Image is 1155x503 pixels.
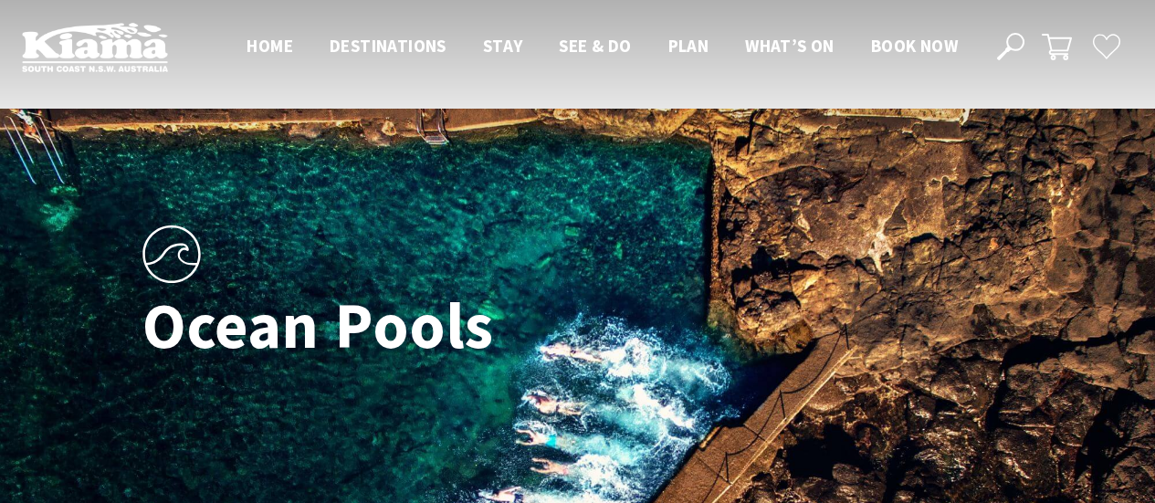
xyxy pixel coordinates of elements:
img: Kiama Logo [22,22,168,72]
span: Book now [871,35,958,57]
span: Home [247,35,293,57]
span: See & Do [559,35,631,57]
span: What’s On [745,35,835,57]
h1: Ocean Pools [142,291,658,362]
span: Stay [483,35,523,57]
span: Plan [668,35,709,57]
span: Destinations [330,35,446,57]
nav: Main Menu [228,32,976,62]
